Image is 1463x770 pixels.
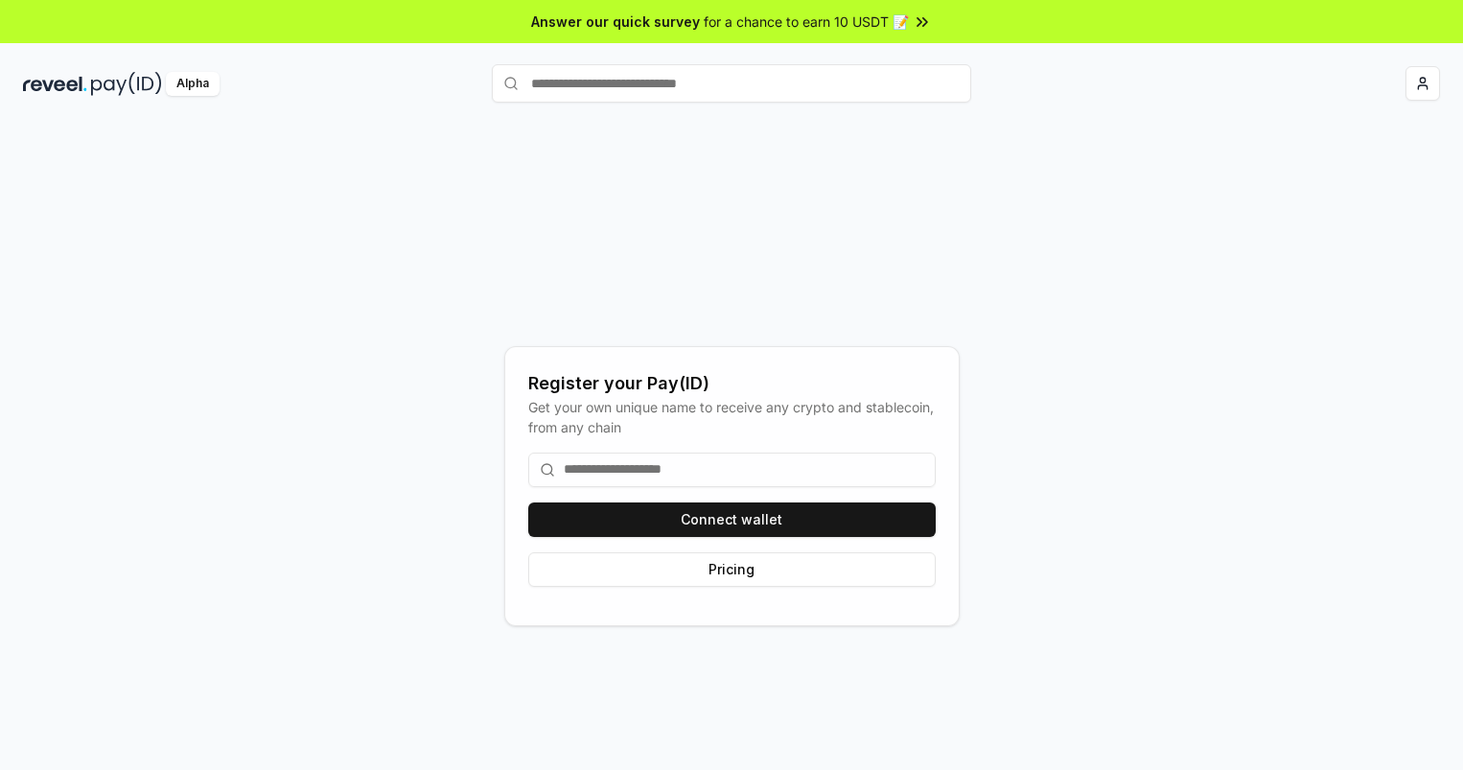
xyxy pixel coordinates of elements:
div: Get your own unique name to receive any crypto and stablecoin, from any chain [528,397,936,437]
img: reveel_dark [23,72,87,96]
button: Pricing [528,552,936,587]
button: Connect wallet [528,502,936,537]
span: Answer our quick survey [531,12,700,32]
div: Alpha [166,72,220,96]
span: for a chance to earn 10 USDT 📝 [704,12,909,32]
img: pay_id [91,72,162,96]
div: Register your Pay(ID) [528,370,936,397]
